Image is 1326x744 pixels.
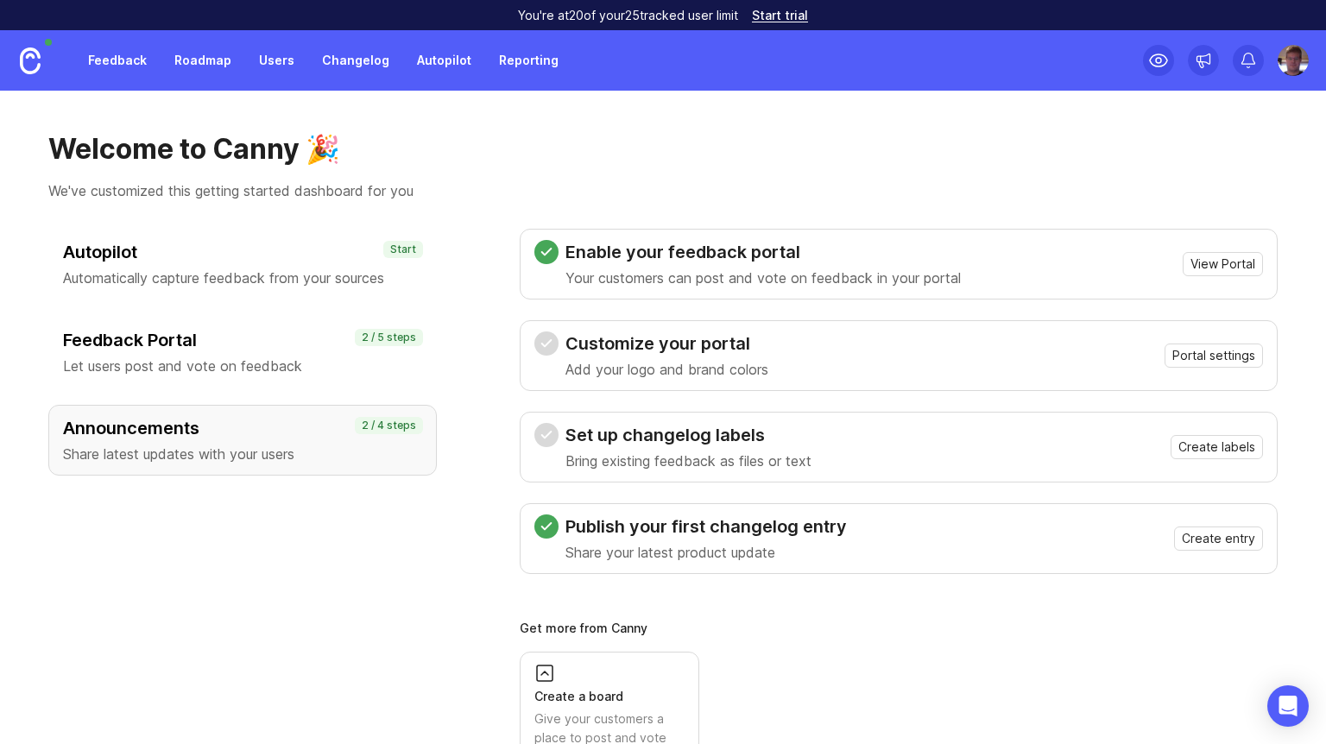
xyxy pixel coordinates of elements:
p: Bring existing feedback as files or text [565,451,811,471]
p: You're at 20 of your 25 tracked user limit [518,7,738,24]
p: Share latest updates with your users [63,444,422,464]
p: Let users post and vote on feedback [63,356,422,376]
button: Create labels [1171,435,1263,459]
button: AnnouncementsShare latest updates with your users2 / 4 steps [48,405,437,476]
a: Reporting [489,45,569,76]
button: Create entry [1174,526,1263,551]
h1: Welcome to Canny 🎉 [48,132,1278,167]
p: Start [390,243,416,256]
h3: Publish your first changelog entry [565,514,847,539]
button: Feedback PortalLet users post and vote on feedback2 / 5 steps [48,317,437,388]
a: Autopilot [407,45,482,76]
span: Portal settings [1172,347,1255,364]
h3: Customize your portal [565,331,768,356]
a: Changelog [312,45,400,76]
span: Create entry [1182,530,1255,547]
p: We've customized this getting started dashboard for you [48,180,1278,201]
h3: Autopilot [63,240,422,264]
p: 2 / 5 steps [362,331,416,344]
h3: Enable your feedback portal [565,240,961,264]
a: Feedback [78,45,157,76]
div: Create a board [534,687,685,706]
h3: Feedback Portal [63,328,422,352]
p: Add your logo and brand colors [565,359,768,380]
img: Paul Smith [1278,45,1309,76]
button: AutopilotAutomatically capture feedback from your sourcesStart [48,229,437,299]
a: Start trial [752,9,808,22]
button: Portal settings [1165,344,1263,368]
a: Roadmap [164,45,242,76]
p: Share your latest product update [565,542,847,563]
div: Open Intercom Messenger [1267,685,1309,727]
span: Create labels [1178,438,1255,456]
h3: Set up changelog labels [565,423,811,447]
p: Automatically capture feedback from your sources [63,268,422,288]
span: View Portal [1190,255,1255,273]
button: View Portal [1183,252,1263,276]
p: 2 / 4 steps [362,419,416,432]
img: Canny Home [20,47,41,74]
a: Users [249,45,305,76]
div: Get more from Canny [520,622,1278,634]
h3: Announcements [63,416,422,440]
p: Your customers can post and vote on feedback in your portal [565,268,961,288]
